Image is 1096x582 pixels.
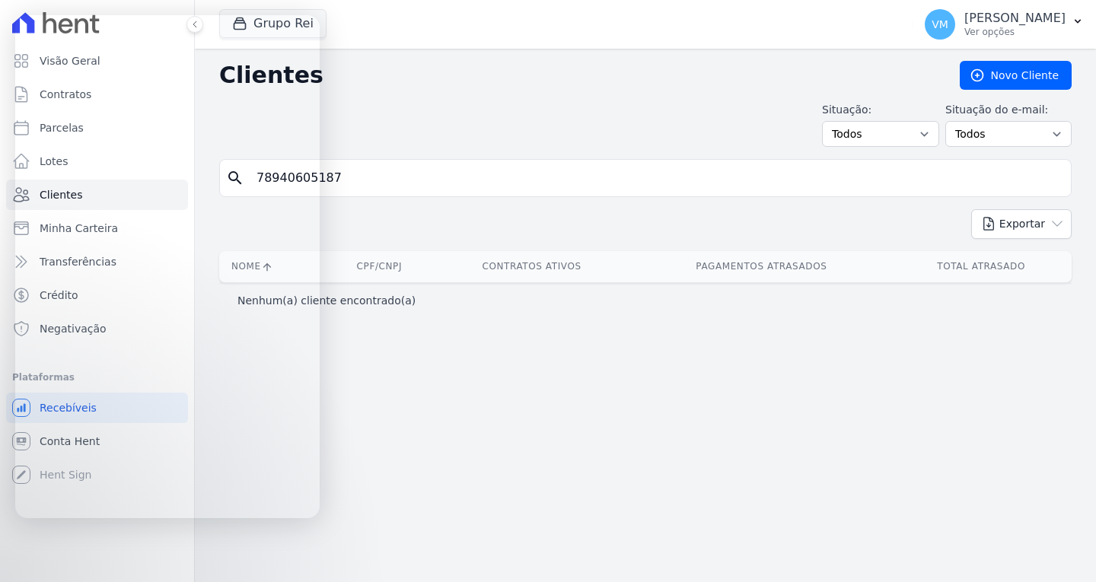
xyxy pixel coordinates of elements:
label: Situação do e-mail: [945,102,1072,118]
th: Total Atrasado [890,251,1072,282]
div: Plataformas [12,368,182,386]
a: Lotes [6,146,188,177]
a: Crédito [6,280,188,310]
iframe: Intercom live chat [15,530,52,567]
button: VM [PERSON_NAME] Ver opções [913,3,1096,46]
a: Transferências [6,246,188,277]
a: Clientes [6,180,188,210]
a: Recebíveis [6,393,188,423]
a: Parcelas [6,113,188,143]
p: Ver opções [964,26,1066,38]
p: [PERSON_NAME] [964,11,1066,26]
a: Negativação [6,313,188,344]
p: Nenhum(a) cliente encontrado(a) [237,293,416,308]
a: Visão Geral [6,46,188,76]
th: Pagamentos Atrasados [632,251,891,282]
input: Buscar por nome, CPF ou e-mail [247,163,1065,193]
button: Grupo Rei [219,9,327,38]
label: Situação: [822,102,939,118]
span: VM [932,19,948,30]
iframe: Intercom live chat [15,15,320,518]
button: Exportar [971,209,1072,239]
a: Conta Hent [6,426,188,456]
th: Contratos Ativos [432,251,632,282]
a: Contratos [6,79,188,110]
a: Minha Carteira [6,213,188,243]
a: Novo Cliente [960,61,1072,90]
th: CPF/CNPJ [327,251,431,282]
h2: Clientes [219,62,935,89]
